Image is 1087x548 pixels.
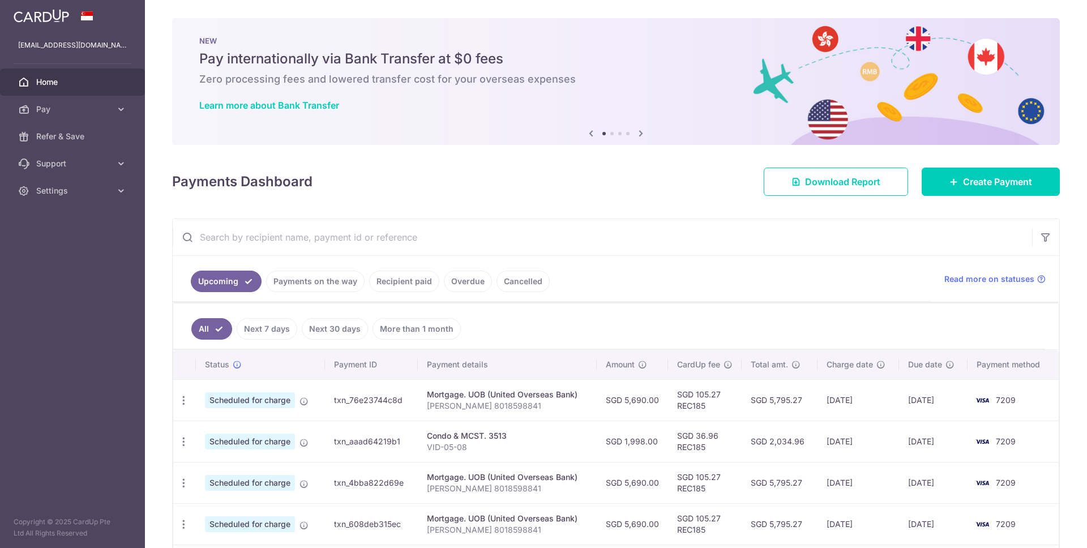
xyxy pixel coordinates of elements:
a: Overdue [444,271,492,292]
td: SGD 5,690.00 [597,462,668,503]
a: Next 30 days [302,318,368,340]
td: SGD 105.27 REC185 [668,379,742,421]
span: Scheduled for charge [205,475,295,491]
h4: Payments Dashboard [172,172,313,192]
a: Learn more about Bank Transfer [199,100,339,111]
img: Bank transfer banner [172,18,1060,145]
p: NEW [199,36,1033,45]
a: Recipient paid [369,271,439,292]
span: Refer & Save [36,131,111,142]
td: [DATE] [818,503,899,545]
td: SGD 5,795.27 [742,379,818,421]
a: Upcoming [191,271,262,292]
p: [PERSON_NAME] 8018598841 [427,400,588,412]
td: [DATE] [899,503,968,545]
th: Payment details [418,350,597,379]
img: Bank Card [971,435,994,448]
span: Create Payment [963,175,1032,189]
td: SGD 1,998.00 [597,421,668,462]
p: [PERSON_NAME] 8018598841 [427,483,588,494]
p: [EMAIL_ADDRESS][DOMAIN_NAME] [18,40,127,51]
a: Download Report [764,168,908,196]
span: Scheduled for charge [205,434,295,449]
div: Mortgage. UOB (United Overseas Bank) [427,513,588,524]
div: Mortgage. UOB (United Overseas Bank) [427,472,588,483]
td: SGD 5,795.27 [742,462,818,503]
td: txn_4bba822d69e [325,462,418,503]
span: Scheduled for charge [205,392,295,408]
span: Read more on statuses [944,273,1034,285]
p: VID-05-08 [427,442,588,453]
span: Pay [36,104,111,115]
td: SGD 5,690.00 [597,379,668,421]
span: 7209 [996,519,1016,529]
span: Download Report [805,175,880,189]
td: txn_76e23744c8d [325,379,418,421]
h5: Pay internationally via Bank Transfer at $0 fees [199,50,1033,68]
span: Total amt. [751,359,788,370]
a: Next 7 days [237,318,297,340]
img: CardUp [14,9,69,23]
td: [DATE] [818,421,899,462]
span: Charge date [827,359,873,370]
span: Status [205,359,229,370]
td: SGD 105.27 REC185 [668,462,742,503]
th: Payment ID [325,350,418,379]
img: Bank Card [971,476,994,490]
span: Home [36,76,111,88]
td: [DATE] [899,462,968,503]
span: Amount [606,359,635,370]
div: Condo & MCST. 3513 [427,430,588,442]
span: 7209 [996,395,1016,405]
td: SGD 5,690.00 [597,503,668,545]
td: [DATE] [899,379,968,421]
td: SGD 5,795.27 [742,503,818,545]
input: Search by recipient name, payment id or reference [173,219,1032,255]
a: Create Payment [922,168,1060,196]
div: Mortgage. UOB (United Overseas Bank) [427,389,588,400]
span: 7209 [996,478,1016,487]
span: CardUp fee [677,359,720,370]
a: Payments on the way [266,271,365,292]
td: [DATE] [818,379,899,421]
td: SGD 2,034.96 [742,421,818,462]
a: All [191,318,232,340]
a: More than 1 month [373,318,461,340]
td: txn_608deb315ec [325,503,418,545]
span: Support [36,158,111,169]
img: Bank Card [971,517,994,531]
img: Bank Card [971,393,994,407]
td: txn_aaad64219b1 [325,421,418,462]
a: Cancelled [497,271,550,292]
td: [DATE] [818,462,899,503]
span: Due date [908,359,942,370]
h6: Zero processing fees and lowered transfer cost for your overseas expenses [199,72,1033,86]
td: SGD 105.27 REC185 [668,503,742,545]
a: Read more on statuses [944,273,1046,285]
td: [DATE] [899,421,968,462]
span: Settings [36,185,111,196]
span: Scheduled for charge [205,516,295,532]
p: [PERSON_NAME] 8018598841 [427,524,588,536]
span: 7209 [996,436,1016,446]
th: Payment method [968,350,1059,379]
td: SGD 36.96 REC185 [668,421,742,462]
